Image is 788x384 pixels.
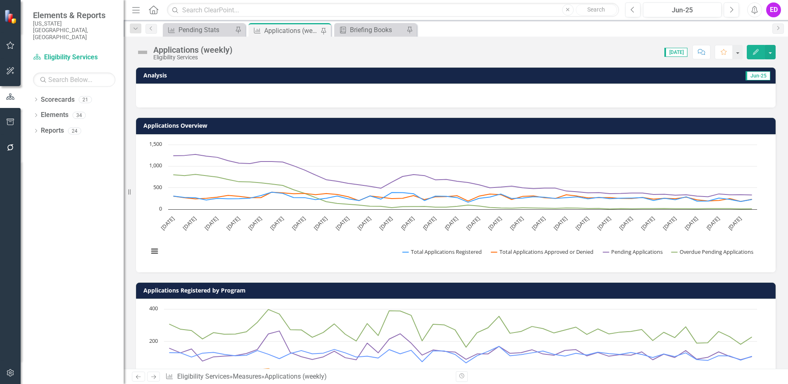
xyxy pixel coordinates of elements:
[356,215,372,231] text: [DATE]
[646,5,719,15] div: Jun-25
[144,140,761,264] svg: Interactive chart
[671,248,754,255] button: Show Overdue Pending Applications
[165,372,450,382] div: » »
[290,215,307,231] text: [DATE]
[486,215,503,231] text: [DATE]
[167,3,619,17] input: Search ClearPoint...
[177,372,230,380] a: Eligibility Services
[576,4,617,16] button: Search
[268,215,285,231] text: [DATE]
[378,215,394,231] text: [DATE]
[643,2,722,17] button: Jun-25
[33,53,115,62] a: Eligibility Services
[617,215,634,231] text: [DATE]
[143,287,771,293] h3: Applications Registered by Program
[683,215,699,231] text: [DATE]
[727,215,743,231] text: [DATE]
[334,215,350,231] text: [DATE]
[143,72,444,78] h3: Analysis
[153,45,232,54] div: Applications (weekly)
[639,215,656,231] text: [DATE]
[149,140,162,148] text: 1,500
[159,205,162,212] text: 0
[178,25,233,35] div: Pending Stats
[421,215,438,231] text: [DATE]
[33,73,115,87] input: Search Below...
[159,215,176,231] text: [DATE]
[530,215,546,231] text: [DATE]
[3,9,19,24] img: ClearPoint Strategy
[41,110,68,120] a: Elements
[33,20,115,40] small: [US_STATE][GEOGRAPHIC_DATA], [GEOGRAPHIC_DATA]
[661,215,678,231] text: [DATE]
[312,215,328,231] text: [DATE]
[143,122,771,129] h3: Applications Overview
[465,215,481,231] text: [DATE]
[153,183,162,191] text: 500
[246,215,263,231] text: [DATE]
[403,248,482,255] button: Show Total Applications Registered
[73,112,86,119] div: 34
[265,372,327,380] div: Applications (weekly)
[153,54,232,61] div: Eligibility Services
[264,26,319,36] div: Applications (weekly)
[350,25,404,35] div: Briefing Books
[443,215,460,231] text: [DATE]
[149,337,158,344] text: 200
[574,215,590,231] text: [DATE]
[766,2,781,17] button: ED
[149,162,162,169] text: 1,000
[149,246,160,257] button: View chart menu, Chart
[336,25,404,35] a: Briefing Books
[41,95,75,105] a: Scorecards
[144,140,767,264] div: Chart. Highcharts interactive chart.
[603,248,663,255] button: Show Pending Applications
[181,215,198,231] text: [DATE]
[79,96,92,103] div: 21
[149,304,158,312] text: 400
[491,248,594,255] button: Show Total Applications Approved or Denied
[552,215,568,231] text: [DATE]
[203,215,219,231] text: [DATE]
[225,215,241,231] text: [DATE]
[399,215,416,231] text: [DATE]
[587,6,605,13] span: Search
[705,215,721,231] text: [DATE]
[68,127,81,134] div: 24
[41,126,64,136] a: Reports
[596,215,612,231] text: [DATE]
[664,48,687,57] span: [DATE]
[746,71,770,80] span: Jun-25
[33,10,115,20] span: Elements & Reports
[233,372,261,380] a: Measures
[136,46,149,59] img: Not Defined
[165,25,233,35] a: Pending Stats
[508,215,525,231] text: [DATE]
